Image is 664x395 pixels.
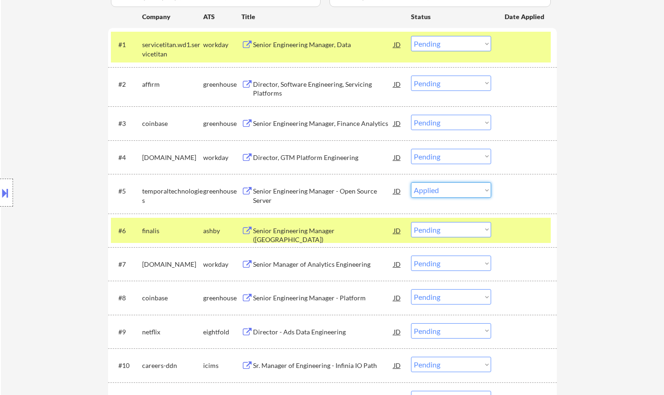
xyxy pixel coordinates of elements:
div: ashby [203,226,241,236]
div: careers-ddn [142,361,203,370]
div: JD [393,115,402,132]
div: coinbase [142,293,203,303]
div: Status [411,8,491,25]
div: eightfold [203,327,241,337]
div: #1 [118,40,135,49]
div: netflix [142,327,203,337]
div: Senior Engineering Manager - Open Source Server [253,187,394,205]
div: servicetitan.wd1.servicetitan [142,40,203,58]
div: affirm [142,80,203,89]
div: greenhouse [203,293,241,303]
div: coinbase [142,119,203,128]
div: icims [203,361,241,370]
div: Senior Engineering Manager ([GEOGRAPHIC_DATA]) [253,226,394,244]
div: greenhouse [203,119,241,128]
div: JD [393,289,402,306]
div: #10 [118,361,135,370]
div: temporaltechnologies [142,187,203,205]
div: JD [393,76,402,92]
div: [DOMAIN_NAME] [142,153,203,162]
div: Date Applied [505,12,546,21]
div: #9 [118,327,135,337]
div: Director - Ads Data Engineering [253,327,394,337]
div: Title [241,12,402,21]
div: JD [393,357,402,374]
div: Senior Engineering Manager, Data [253,40,394,49]
div: JD [393,36,402,53]
div: JD [393,323,402,340]
div: JD [393,149,402,166]
div: workday [203,40,241,49]
div: workday [203,260,241,269]
div: greenhouse [203,187,241,196]
div: JD [393,222,402,239]
div: Company [142,12,203,21]
div: workday [203,153,241,162]
div: [DOMAIN_NAME] [142,260,203,269]
div: Senior Engineering Manager - Platform [253,293,394,303]
div: ATS [203,12,241,21]
div: Director, GTM Platform Engineering [253,153,394,162]
div: Senior Manager of Analytics Engineering [253,260,394,269]
div: finalis [142,226,203,236]
div: JD [393,256,402,272]
div: Senior Engineering Manager, Finance Analytics [253,119,394,128]
div: Sr. Manager of Engineering - Infinia IO Path [253,361,394,370]
div: JD [393,182,402,199]
div: Director, Software Engineering, Servicing Platforms [253,80,394,98]
div: greenhouse [203,80,241,89]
